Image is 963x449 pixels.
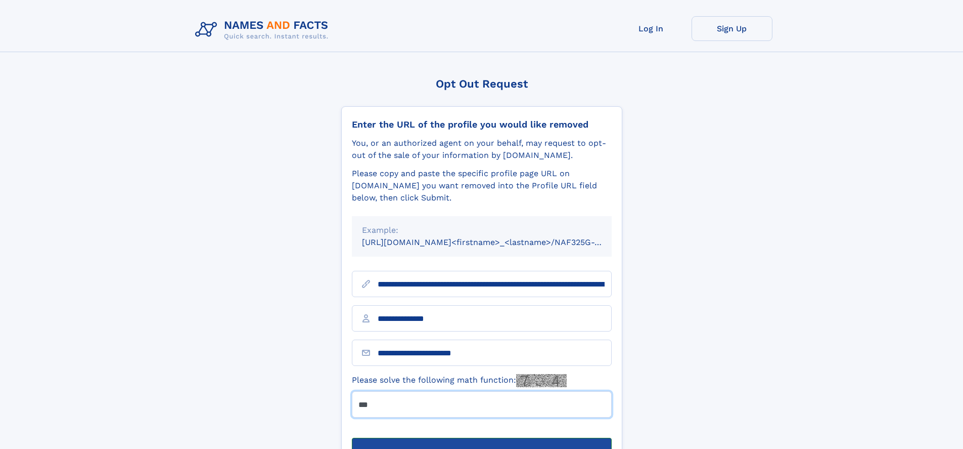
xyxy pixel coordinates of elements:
[191,16,337,44] img: Logo Names and Facts
[362,237,631,247] small: [URL][DOMAIN_NAME]<firstname>_<lastname>/NAF325G-xxxxxxxx
[611,16,692,41] a: Log In
[692,16,772,41] a: Sign Up
[341,77,622,90] div: Opt Out Request
[362,224,602,236] div: Example:
[352,119,612,130] div: Enter the URL of the profile you would like removed
[352,374,567,387] label: Please solve the following math function:
[352,137,612,161] div: You, or an authorized agent on your behalf, may request to opt-out of the sale of your informatio...
[352,168,612,204] div: Please copy and paste the specific profile page URL on [DOMAIN_NAME] you want removed into the Pr...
